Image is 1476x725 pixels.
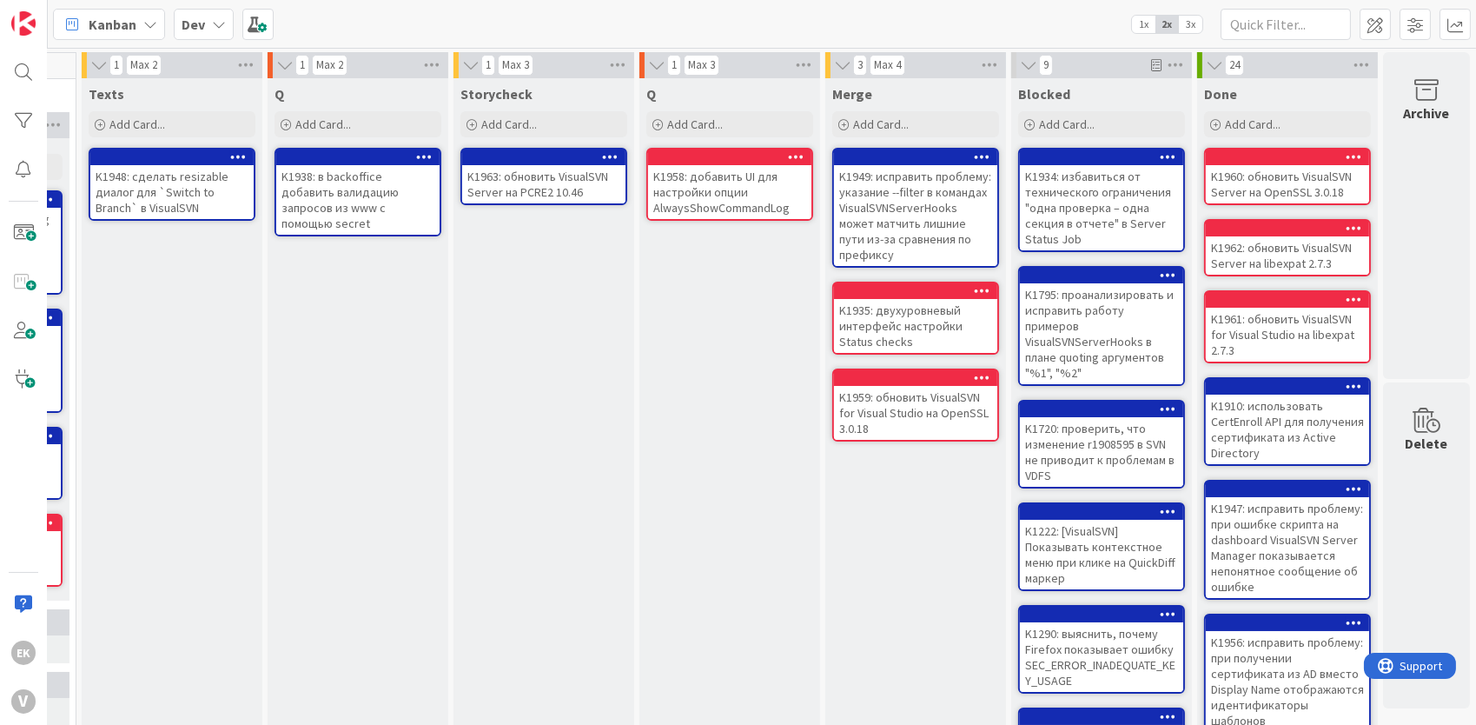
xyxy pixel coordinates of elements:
[648,165,811,219] div: K1958: добавить UI для настройки опции AlwaysShowCommandLog
[276,165,440,235] div: K1938: в backoffice добавить валидацию запросов из www с помощью secret
[295,116,351,132] span: Add Card...
[276,150,440,235] div: K1938: в backoffice добавить валидацию запросов из www с помощью secret
[1020,417,1183,487] div: K1720: проверить, что изменение r1908595 в SVN не приводит к проблемам в VDFS
[1221,9,1351,40] input: Quick Filter...
[481,55,495,76] span: 1
[462,165,625,203] div: K1963: обновить VisualSVN Server на PCRE2 10.46
[1225,55,1244,76] span: 24
[1155,16,1179,33] span: 2x
[109,55,123,76] span: 1
[11,641,36,665] div: EK
[1206,236,1369,275] div: K1962: обновить VisualSVN Server на libexpat 2.7.3
[667,116,723,132] span: Add Card...
[481,116,537,132] span: Add Card...
[834,299,997,353] div: K1935: двухуровневый интерфейс настройки Status checks
[1020,165,1183,250] div: K1934: избавиться от технического ограничения "одна проверка – одна секция в отчете" в Server Sta...
[1179,16,1202,33] span: 3x
[1020,622,1183,692] div: K1290: выяснить, почему Firefox показывает ошибку SEC_ERROR_INADEQUATE_KEY_USAGE
[275,85,284,103] span: Q
[1406,433,1448,454] div: Delete
[1020,504,1183,589] div: K1222: [VisualSVN] Показывать контекстное меню при клике на QuickDiff маркер
[1020,268,1183,384] div: K1795: проанализировать и исправить работу примеров VisualSVNServerHooks в плане quoting аргумент...
[834,150,997,266] div: K1949: исправить проблему: указание --filter в командах VisualSVNServerHooks может матчить лишние...
[295,55,309,76] span: 1
[1404,103,1450,123] div: Archive
[462,150,625,203] div: K1963: обновить VisualSVN Server на PCRE2 10.46
[1206,221,1369,275] div: K1962: обновить VisualSVN Server на libexpat 2.7.3
[834,370,997,440] div: K1959: обновить VisualSVN for Visual Studio на OpenSSL 3.0.18
[834,283,997,353] div: K1935: двухуровневый интерфейс настройки Status checks
[130,61,157,70] div: Max 2
[89,85,124,103] span: Texts
[1206,395,1369,464] div: K1910: использовать CertEnroll API для получения сертификата из Active Directory
[1018,85,1070,103] span: Blocked
[1206,379,1369,464] div: K1910: использовать CertEnroll API для получения сертификата из Active Directory
[89,14,136,35] span: Kanban
[834,165,997,266] div: K1949: исправить проблему: указание --filter в командах VisualSVNServerHooks может матчить лишние...
[460,85,533,103] span: Storycheck
[90,150,254,219] div: K1948: сделать resizable диалог для `Switch to Branch` в VisualSVN
[688,61,715,70] div: Max 3
[648,150,811,219] div: K1958: добавить UI для настройки опции AlwaysShowCommandLog
[182,16,205,33] b: Dev
[1206,497,1369,598] div: K1947: исправить проблему: при ошибке скрипта на dashboard VisualSVN Server Manager показывается ...
[11,689,36,714] div: V
[1020,150,1183,250] div: K1934: избавиться от технического ограничения "одна проверка – одна секция в отчете" в Server Sta...
[1206,165,1369,203] div: K1960: обновить VisualSVN Server на OpenSSL 3.0.18
[874,61,901,70] div: Max 4
[502,61,529,70] div: Max 3
[853,116,909,132] span: Add Card...
[90,165,254,219] div: K1948: сделать resizable диалог для `Switch to Branch` в VisualSVN
[1039,116,1095,132] span: Add Card...
[11,11,36,36] img: Visit kanbanzone.com
[1020,520,1183,589] div: K1222: [VisualSVN] Показывать контекстное меню при клике на QuickDiff маркер
[1206,150,1369,203] div: K1960: обновить VisualSVN Server на OpenSSL 3.0.18
[316,61,343,70] div: Max 2
[1020,402,1183,487] div: K1720: проверить, что изменение r1908595 в SVN не приводит к проблемам в VDFS
[1020,607,1183,692] div: K1290: выяснить, почему Firefox показывает ошибку SEC_ERROR_INADEQUATE_KEY_USAGE
[834,386,997,440] div: K1959: обновить VisualSVN for Visual Studio на OpenSSL 3.0.18
[667,55,681,76] span: 1
[1206,292,1369,362] div: K1961: обновить VisualSVN for Visual Studio на libexpat 2.7.3
[853,55,867,76] span: 3
[1206,482,1369,598] div: K1947: исправить проблему: при ошибке скрипта на dashboard VisualSVN Server Manager показывается ...
[1039,55,1053,76] span: 9
[1225,116,1281,132] span: Add Card...
[646,85,656,103] span: Q
[832,85,872,103] span: Merge
[1132,16,1155,33] span: 1x
[1206,308,1369,362] div: K1961: обновить VisualSVN for Visual Studio на libexpat 2.7.3
[1020,283,1183,384] div: K1795: проанализировать и исправить работу примеров VisualSVNServerHooks в плане quoting аргумент...
[109,116,165,132] span: Add Card...
[1204,85,1237,103] span: Done
[36,3,79,23] span: Support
